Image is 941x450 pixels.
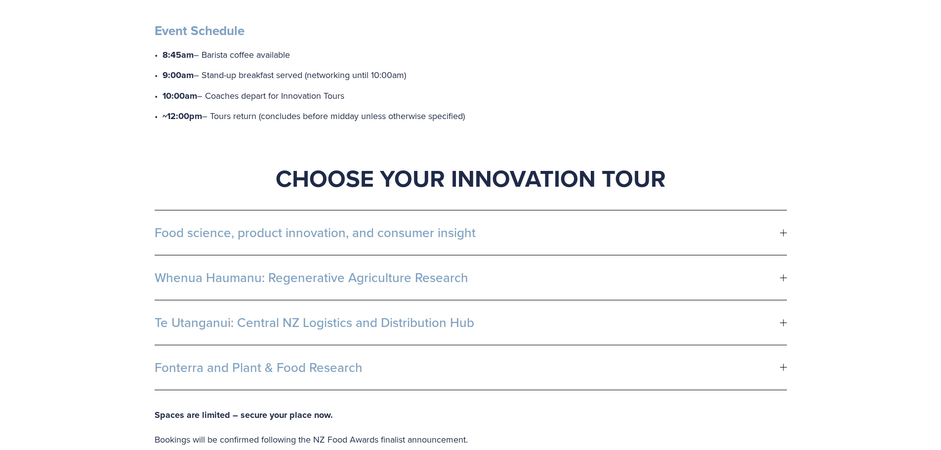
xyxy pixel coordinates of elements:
p: – Barista coffee available [163,47,787,63]
strong: Event Schedule [155,21,245,40]
span: Fonterra and Plant & Food Research [155,360,780,375]
span: Whenua Haumanu: Regenerative Agriculture Research [155,270,780,285]
h1: Choose Your Innovation Tour [155,164,787,193]
p: Bookings will be confirmed following the NZ Food Awards finalist announcement. [155,432,787,448]
strong: 10:00am [163,89,197,102]
p: – Coaches depart for Innovation Tours [163,88,787,104]
button: Whenua Haumanu: Regenerative Agriculture Research [155,255,787,300]
strong: Spaces are limited – secure your place now. [155,409,333,421]
button: Te Utanganui: Central NZ Logistics and Distribution Hub [155,300,787,345]
strong: ~12:00pm [163,110,202,123]
span: Te Utanganui: Central NZ Logistics and Distribution Hub [155,315,780,330]
p: – Tours return (concludes before midday unless otherwise specified) [163,108,787,124]
button: Fonterra and Plant & Food Research [155,345,787,390]
button: Food science, product innovation, and consumer insight [155,210,787,255]
span: Food science, product innovation, and consumer insight [155,225,780,240]
strong: 8:45am [163,48,194,61]
strong: 9:00am [163,69,194,82]
p: – Stand-up breakfast served (networking until 10:00am) [163,67,787,83]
